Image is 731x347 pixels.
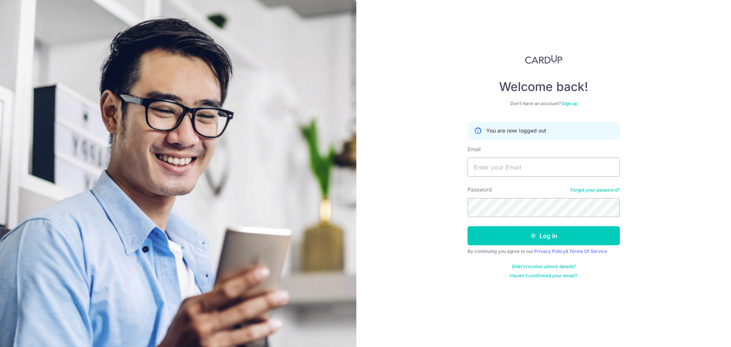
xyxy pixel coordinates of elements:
[569,248,607,254] a: Terms Of Service
[468,79,620,94] h4: Welcome back!
[570,187,620,193] a: Forgot your password?
[512,264,576,270] a: Didn't receive unlock details?
[468,248,620,254] div: By continuing you agree to our &
[468,158,620,177] input: Enter your Email
[468,186,492,193] label: Password
[486,127,546,134] p: You are now logged out
[468,101,620,107] div: Don’t have an account?
[468,146,480,153] label: Email
[510,273,577,279] a: Haven't confirmed your email?
[562,101,578,106] a: Sign up
[525,55,562,64] img: CardUp Logo
[468,226,620,245] button: Log in
[534,248,565,254] a: Privacy Policy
